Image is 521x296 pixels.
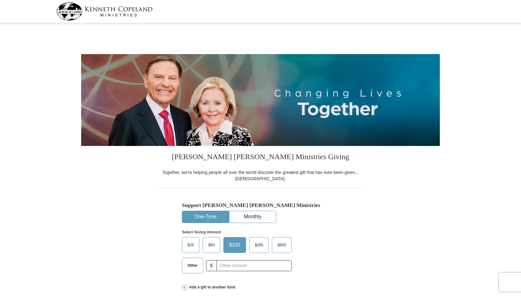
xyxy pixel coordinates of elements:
span: Add a gift to another fund [187,285,235,290]
span: Other [184,261,201,270]
button: Monthly [229,211,276,223]
h3: [PERSON_NAME] [PERSON_NAME] Ministries Giving [158,146,363,169]
div: Together, we're helping people all over the world discover the greatest gift that has ever been g... [158,169,363,182]
button: One-Time [182,211,229,223]
span: $ [206,260,217,271]
span: $100 [226,240,244,250]
span: $25 [184,240,197,250]
img: kcm-header-logo.svg [56,3,153,20]
span: $50 [205,240,218,250]
input: Other Amount [216,260,292,271]
span: $500 [274,240,289,250]
span: $250 [252,240,266,250]
strong: Select Giving Amount [182,230,221,234]
h5: Support [PERSON_NAME] [PERSON_NAME] Ministries [182,202,339,209]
